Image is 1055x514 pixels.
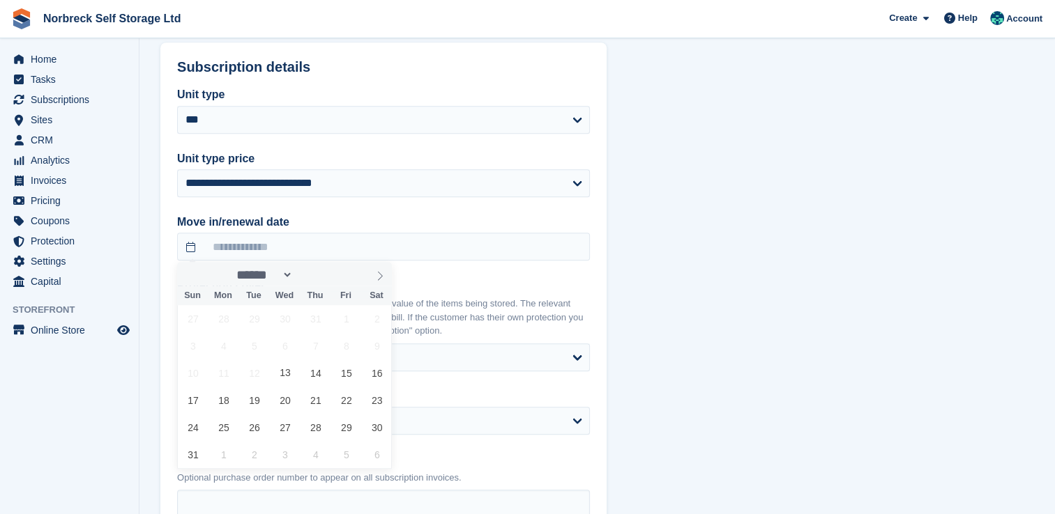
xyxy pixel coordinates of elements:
img: Sally King [990,11,1004,25]
span: Storefront [13,303,139,317]
span: August 12, 2025 [241,359,268,387]
span: August 1, 2025 [333,305,360,332]
span: August 7, 2025 [302,332,329,359]
span: September 1, 2025 [210,441,237,468]
span: Mon [208,291,238,300]
span: August 19, 2025 [241,387,268,414]
span: August 25, 2025 [210,414,237,441]
span: Coupons [31,211,114,231]
span: Sun [177,291,208,300]
span: July 29, 2025 [241,305,268,332]
span: Analytics [31,150,114,170]
label: Unit type price [177,150,590,167]
span: August 24, 2025 [179,414,206,441]
span: August 21, 2025 [302,387,329,414]
h2: Subscription details [177,59,590,75]
span: September 3, 2025 [271,441,298,468]
span: August 15, 2025 [333,359,360,387]
span: Sat [361,291,392,300]
span: September 6, 2025 [363,441,390,468]
label: Move in/renewal date [177,214,590,231]
span: August 28, 2025 [302,414,329,441]
span: Settings [31,251,114,271]
span: Wed [269,291,300,300]
span: Online Store [31,320,114,340]
span: Fri [331,291,361,300]
span: August 8, 2025 [333,332,360,359]
span: August 13, 2025 [271,359,298,387]
span: August 11, 2025 [210,359,237,387]
a: menu [7,251,132,271]
span: Tasks [31,70,114,89]
a: menu [7,320,132,340]
span: Thu [300,291,331,300]
span: August 17, 2025 [179,387,206,414]
span: August 6, 2025 [271,332,298,359]
span: August 14, 2025 [302,359,329,387]
span: August 22, 2025 [333,387,360,414]
span: July 30, 2025 [271,305,298,332]
span: September 4, 2025 [302,441,329,468]
span: Create [889,11,917,25]
input: Year [293,267,337,282]
a: Norbreck Self Storage Ltd [38,7,186,30]
span: August 16, 2025 [363,359,390,387]
span: August 26, 2025 [241,414,268,441]
span: Help [958,11,978,25]
span: Subscriptions [31,90,114,109]
span: July 27, 2025 [179,305,206,332]
span: September 5, 2025 [333,441,360,468]
span: August 27, 2025 [271,414,298,441]
span: August 5, 2025 [241,332,268,359]
span: Capital [31,272,114,291]
a: menu [7,70,132,89]
select: Month [232,267,294,282]
label: Unit type [177,86,590,103]
span: September 2, 2025 [241,441,268,468]
span: August 4, 2025 [210,332,237,359]
span: August 29, 2025 [333,414,360,441]
span: August 30, 2025 [363,414,390,441]
a: menu [7,150,132,170]
span: August 2, 2025 [363,305,390,332]
span: Pricing [31,191,114,210]
span: August 10, 2025 [179,359,206,387]
a: menu [7,231,132,251]
span: August 31, 2025 [179,441,206,468]
span: CRM [31,130,114,150]
a: menu [7,171,132,190]
img: stora-icon-8386f47178a22dfd0bd8f6a31ec36ba5ce8667c1dd55bd0f319d3a0aa187defe.svg [11,8,32,29]
a: menu [7,49,132,69]
a: menu [7,191,132,210]
a: menu [7,211,132,231]
span: August 20, 2025 [271,387,298,414]
span: August 9, 2025 [363,332,390,359]
span: August 23, 2025 [363,387,390,414]
a: menu [7,130,132,150]
span: July 28, 2025 [210,305,237,332]
span: August 18, 2025 [210,387,237,414]
span: August 3, 2025 [179,332,206,359]
span: Home [31,49,114,69]
span: Sites [31,110,114,130]
a: menu [7,272,132,291]
p: Optional purchase order number to appear on all subscription invoices. [177,471,590,485]
a: menu [7,110,132,130]
span: July 31, 2025 [302,305,329,332]
span: Invoices [31,171,114,190]
span: Account [1006,12,1042,26]
a: Preview store [115,322,132,338]
a: menu [7,90,132,109]
span: Tue [238,291,269,300]
span: Protection [31,231,114,251]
